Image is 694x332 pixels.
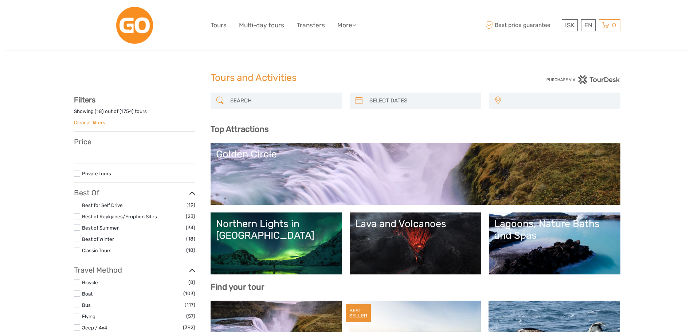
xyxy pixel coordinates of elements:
div: Northern Lights in [GEOGRAPHIC_DATA] [216,218,337,242]
span: (103) [183,289,195,298]
a: Tours [211,20,227,31]
div: Golden Circle [216,148,615,160]
a: Lagoons, Nature Baths and Spas [494,218,615,269]
span: ISK [565,22,575,29]
b: Top Attractions [211,124,268,134]
label: 18 [97,108,102,115]
span: (392) [183,323,195,332]
div: Lagoons, Nature Baths and Spas [494,218,615,242]
a: Bus [82,302,91,308]
span: Best price guarantee [484,19,560,31]
span: 0 [611,22,617,29]
span: (23) [186,212,195,220]
img: 1096-1703b550-bf4e-4db5-bf57-08e43595299e_logo_big.jpg [115,5,154,45]
strong: Filters [74,95,95,104]
div: EN [581,19,596,31]
input: SELECT DATES [366,94,478,107]
span: (34) [186,223,195,232]
a: Private tours [82,171,111,176]
a: More [337,20,356,31]
a: Best of Reykjanes/Eruption Sites [82,214,157,219]
a: Multi-day tours [239,20,284,31]
a: Transfers [297,20,325,31]
a: Boat [82,291,93,297]
span: (57) [186,312,195,320]
h3: Best Of [74,188,195,197]
img: PurchaseViaTourDesk.png [546,75,620,84]
a: Bicycle [82,280,98,285]
a: Northern Lights in [GEOGRAPHIC_DATA] [216,218,337,269]
a: Best of Winter [82,236,114,242]
a: Best of Summer [82,225,119,231]
span: (117) [185,301,195,309]
span: (8) [188,278,195,286]
span: (18) [186,246,195,254]
span: (18) [186,235,195,243]
a: Golden Circle [216,148,615,199]
span: (19) [187,201,195,209]
a: Jeep / 4x4 [82,325,107,331]
h3: Travel Method [74,266,195,274]
div: BEST SELLER [346,304,371,323]
h1: Tours and Activities [211,72,484,84]
b: Find your tour [211,282,264,292]
a: Classic Tours [82,247,111,253]
label: 1754 [121,108,132,115]
a: Best for Self Drive [82,202,123,208]
a: Lava and Volcanoes [355,218,476,269]
a: Clear all filters [74,120,105,125]
a: Flying [82,313,95,319]
div: Lava and Volcanoes [355,218,476,230]
input: SEARCH [227,94,338,107]
h3: Price [74,137,195,146]
div: Showing ( ) out of ( ) tours [74,108,195,119]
